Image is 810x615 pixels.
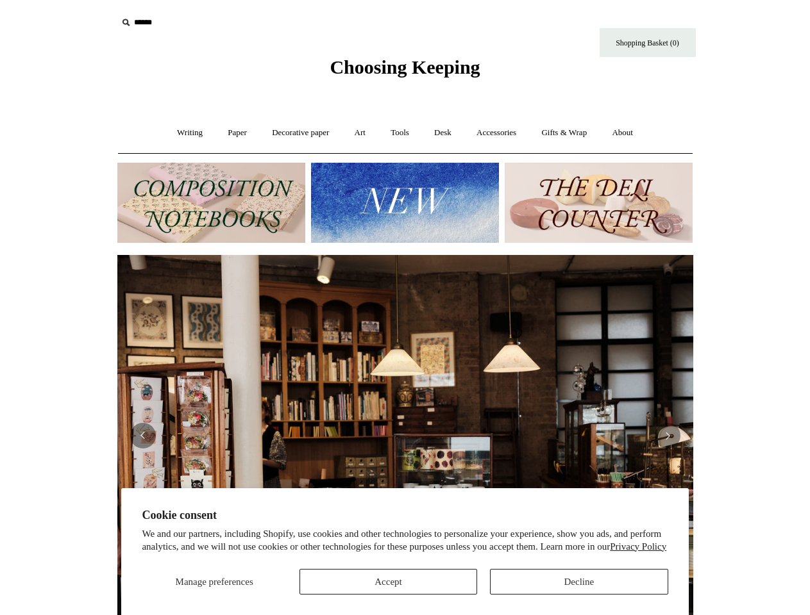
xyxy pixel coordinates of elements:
a: Desk [423,116,463,150]
a: Shopping Basket (0) [600,28,696,57]
span: Choosing Keeping [330,56,480,78]
button: Previous [130,423,156,448]
a: Decorative paper [260,116,341,150]
a: Art [343,116,377,150]
img: New.jpg__PID:f73bdf93-380a-4a35-bcfe-7823039498e1 [311,163,499,243]
a: Choosing Keeping [330,67,480,76]
h2: Cookie consent [142,509,668,522]
a: Writing [165,116,214,150]
a: About [600,116,645,150]
a: Accessories [465,116,528,150]
img: The Deli Counter [505,163,693,243]
button: Decline [490,569,668,594]
a: Paper [216,116,258,150]
a: Privacy Policy [610,541,666,552]
button: Next [655,423,680,448]
a: Gifts & Wrap [530,116,598,150]
button: Manage preferences [142,569,286,594]
span: Manage preferences [176,577,253,587]
img: 202302 Composition ledgers.jpg__PID:69722ee6-fa44-49dd-a067-31375e5d54ec [117,163,305,243]
p: We and our partners, including Shopify, use cookies and other technologies to personalize your ex... [142,528,668,553]
button: Accept [300,569,477,594]
a: Tools [379,116,421,150]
